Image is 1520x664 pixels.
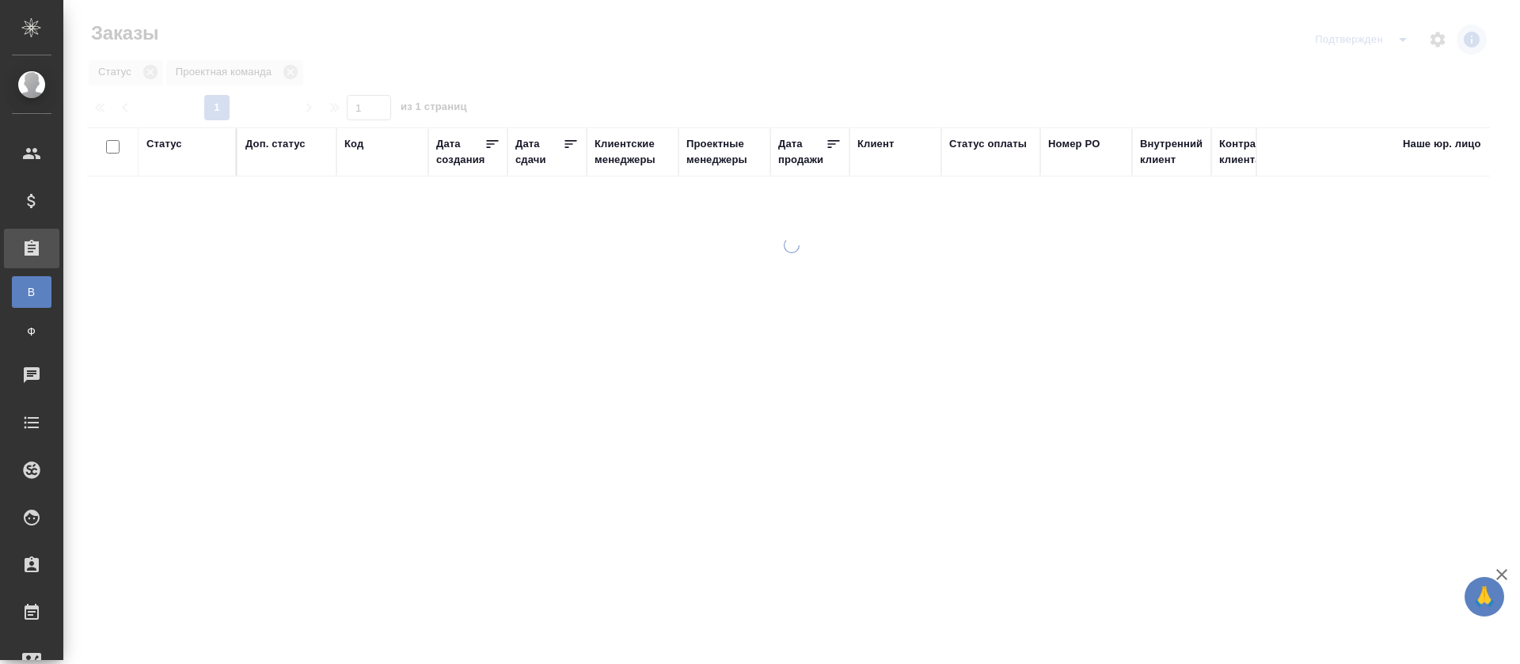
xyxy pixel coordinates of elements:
[344,136,363,152] div: Код
[436,136,484,168] div: Дата создания
[515,136,563,168] div: Дата сдачи
[595,136,671,168] div: Клиентские менеджеры
[778,136,826,168] div: Дата продажи
[686,136,762,168] div: Проектные менеджеры
[146,136,182,152] div: Статус
[1048,136,1100,152] div: Номер PO
[20,284,44,300] span: В
[1140,136,1203,168] div: Внутренний клиент
[1471,580,1498,613] span: 🙏
[1465,577,1504,617] button: 🙏
[857,136,894,152] div: Клиент
[1219,136,1295,168] div: Контрагент клиента
[12,276,51,308] a: В
[1403,136,1481,152] div: Наше юр. лицо
[949,136,1027,152] div: Статус оплаты
[12,316,51,347] a: Ф
[20,324,44,340] span: Ф
[245,136,306,152] div: Доп. статус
